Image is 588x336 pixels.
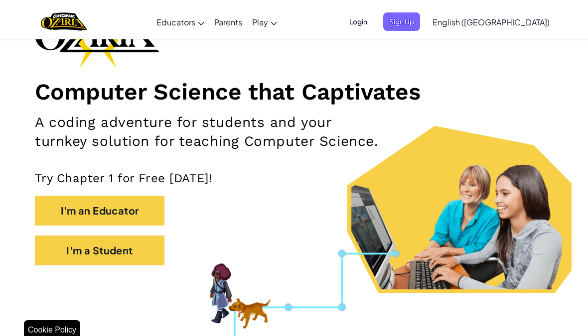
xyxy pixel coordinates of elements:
a: Parents [209,4,247,31]
a: English ([GEOGRAPHIC_DATA]) [428,4,555,31]
button: Login [343,8,373,27]
p: Try Chapter 1 for Free [DATE]! [35,167,553,182]
a: Play [247,4,282,31]
span: Play [252,13,268,23]
span: English ([GEOGRAPHIC_DATA]) [433,13,550,23]
button: I'm a Student [35,231,164,261]
a: Educators [151,4,209,31]
span: Educators [156,13,195,23]
a: Ozaria by CodeCombat logo [41,7,87,28]
img: Home [41,7,87,28]
button: I'm an Educator [35,192,164,222]
div: Cookie Policy [24,316,80,336]
h2: A coding adventure for students and your turnkey solution for teaching Computer Science. [35,109,382,147]
h1: Computer Science that Captivates [35,74,553,102]
button: Sign Up [383,8,420,27]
